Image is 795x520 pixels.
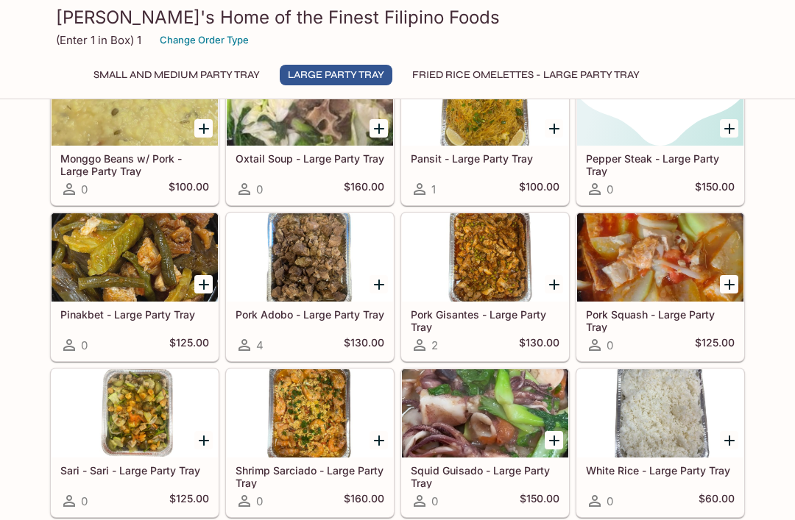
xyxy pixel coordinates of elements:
[699,492,735,510] h5: $60.00
[577,369,743,457] div: White Rice - Large Party Tray
[401,57,569,205] a: Pansit - Large Party Tray1$100.00
[576,213,744,361] a: Pork Squash - Large Party Tray0$125.00
[81,494,88,508] span: 0
[402,213,568,302] div: Pork Gisantes - Large Party Tray
[227,57,393,146] div: Oxtail Soup - Large Party Tray
[52,369,218,457] div: Sari - Sari - Large Party Tray
[169,492,209,510] h5: $125.00
[81,182,88,196] span: 0
[401,213,569,361] a: Pork Gisantes - Large Party Tray2$130.00
[695,336,735,354] h5: $125.00
[720,119,738,138] button: Add Pepper Steak - Large Party Tray
[256,494,263,508] span: 0
[520,492,559,510] h5: $150.00
[577,57,743,146] div: Pepper Steak - Large Party Tray
[344,180,384,198] h5: $160.00
[236,308,384,321] h5: Pork Adobo - Large Party Tray
[401,368,569,517] a: Squid Guisado - Large Party Tray0$150.00
[370,119,388,138] button: Add Oxtail Soup - Large Party Tray
[51,213,219,361] a: Pinakbet - Large Party Tray0$125.00
[344,336,384,354] h5: $130.00
[52,57,218,146] div: Monggo Beans w/ Pork - Large Party Tray
[411,464,559,488] h5: Squid Guisado - Large Party Tray
[607,182,613,196] span: 0
[226,368,394,517] a: Shrimp Sarciado - Large Party Tray0$160.00
[545,431,563,449] button: Add Squid Guisado - Large Party Tray
[51,368,219,517] a: Sari - Sari - Large Party Tray0$125.00
[519,180,559,198] h5: $100.00
[256,338,264,352] span: 4
[404,65,648,85] button: Fried Rice Omelettes - Large Party Tray
[194,119,213,138] button: Add Monggo Beans w/ Pork - Large Party Tray
[153,29,255,51] button: Change Order Type
[256,182,263,196] span: 0
[545,275,563,293] button: Add Pork Gisantes - Large Party Tray
[52,213,218,302] div: Pinakbet - Large Party Tray
[576,57,744,205] a: Pepper Steak - Large Party Tray0$150.00
[545,119,563,138] button: Add Pansit - Large Party Tray
[519,336,559,354] h5: $130.00
[169,180,209,198] h5: $100.00
[81,338,88,352] span: 0
[411,308,559,332] h5: Pork Gisantes - Large Party Tray
[194,431,213,449] button: Add Sari - Sari - Large Party Tray
[56,33,141,47] p: (Enter 1 in Box) 1
[720,275,738,293] button: Add Pork Squash - Large Party Tray
[586,308,735,332] h5: Pork Squash - Large Party Tray
[60,152,209,177] h5: Monggo Beans w/ Pork - Large Party Tray
[411,152,559,165] h5: Pansit - Large Party Tray
[60,308,209,321] h5: Pinakbet - Large Party Tray
[607,338,613,352] span: 0
[85,65,268,85] button: Small and Medium Party Tray
[576,368,744,517] a: White Rice - Large Party Tray0$60.00
[236,464,384,488] h5: Shrimp Sarciado - Large Party Tray
[280,65,392,85] button: Large Party Tray
[169,336,209,354] h5: $125.00
[344,492,384,510] h5: $160.00
[577,213,743,302] div: Pork Squash - Large Party Tray
[370,275,388,293] button: Add Pork Adobo - Large Party Tray
[607,494,613,508] span: 0
[194,275,213,293] button: Add Pinakbet - Large Party Tray
[431,494,438,508] span: 0
[56,6,739,29] h3: [PERSON_NAME]'s Home of the Finest Filipino Foods
[402,369,568,457] div: Squid Guisado - Large Party Tray
[431,182,436,196] span: 1
[226,213,394,361] a: Pork Adobo - Large Party Tray4$130.00
[60,464,209,477] h5: Sari - Sari - Large Party Tray
[431,338,438,352] span: 2
[695,180,735,198] h5: $150.00
[370,431,388,449] button: Add Shrimp Sarciado - Large Party Tray
[586,152,735,177] h5: Pepper Steak - Large Party Tray
[227,369,393,457] div: Shrimp Sarciado - Large Party Tray
[227,213,393,302] div: Pork Adobo - Large Party Tray
[402,57,568,146] div: Pansit - Large Party Tray
[51,57,219,205] a: Monggo Beans w/ Pork - Large Party Tray0$100.00
[226,57,394,205] a: Oxtail Soup - Large Party Tray0$160.00
[586,464,735,477] h5: White Rice - Large Party Tray
[236,152,384,165] h5: Oxtail Soup - Large Party Tray
[720,431,738,449] button: Add White Rice - Large Party Tray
